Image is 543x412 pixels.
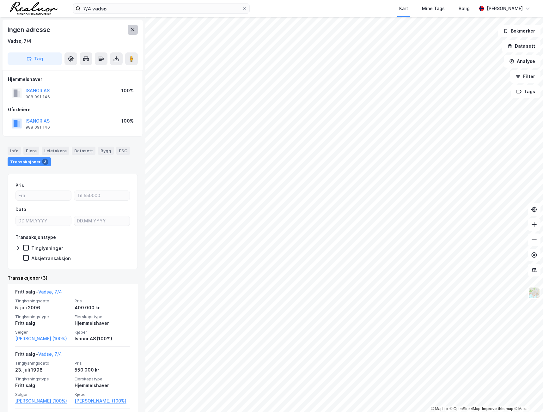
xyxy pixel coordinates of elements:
[98,147,114,155] div: Bygg
[15,360,71,366] span: Tinglysningsdato
[450,407,480,411] a: OpenStreetMap
[75,366,130,374] div: 550 000 kr
[8,52,62,65] button: Tag
[38,289,62,294] a: Vadsø, 7/4
[75,360,130,366] span: Pris
[431,407,448,411] a: Mapbox
[74,191,130,200] input: Til 550000
[8,106,137,113] div: Gårdeiere
[75,382,130,389] div: Hjemmelshaver
[498,25,540,37] button: Bokmerker
[26,125,50,130] div: 988 091 146
[75,319,130,327] div: Hjemmelshaver
[75,392,130,397] span: Kjøper
[15,206,26,213] div: Dato
[38,351,62,357] a: Vadsø, 7/4
[15,392,71,397] span: Selger
[15,397,71,405] a: [PERSON_NAME] (100%)
[15,366,71,374] div: 23. juli 1998
[16,191,71,200] input: Fra
[399,5,408,12] div: Kart
[422,5,445,12] div: Mine Tags
[74,216,130,226] input: DD.MM.YYYY
[81,4,242,13] input: Søk på adresse, matrikkel, gårdeiere, leietakere eller personer
[511,382,543,412] div: Kontrollprogram for chat
[15,314,71,319] span: Tinglysningstype
[482,407,513,411] a: Improve this map
[511,85,540,98] button: Tags
[15,298,71,304] span: Tinglysningsdato
[116,147,130,155] div: ESG
[15,182,24,189] div: Pris
[15,350,62,360] div: Fritt salg -
[8,274,138,282] div: Transaksjoner (3)
[8,37,31,45] div: Vadsø, 7/4
[72,147,95,155] div: Datasett
[8,25,51,35] div: Ingen adresse
[487,5,523,12] div: [PERSON_NAME]
[459,5,470,12] div: Bolig
[42,147,69,155] div: Leietakere
[510,70,540,83] button: Filter
[75,376,130,382] span: Eierskapstype
[15,304,71,312] div: 5. juli 2006
[511,382,543,412] iframe: Chat Widget
[26,94,50,100] div: 988 091 146
[8,157,51,166] div: Transaksjoner
[504,55,540,68] button: Analyse
[15,382,71,389] div: Fritt salg
[528,287,540,299] img: Z
[31,245,63,251] div: Tinglysninger
[10,2,58,15] img: realnor-logo.934646d98de889bb5806.png
[75,397,130,405] a: [PERSON_NAME] (100%)
[23,147,39,155] div: Eiere
[15,376,71,382] span: Tinglysningstype
[75,298,130,304] span: Pris
[121,87,134,94] div: 100%
[15,335,71,342] a: [PERSON_NAME] (100%)
[75,330,130,335] span: Kjøper
[15,288,62,298] div: Fritt salg -
[42,159,48,165] div: 3
[502,40,540,52] button: Datasett
[75,304,130,312] div: 400 000 kr
[8,147,21,155] div: Info
[8,76,137,83] div: Hjemmelshaver
[121,117,134,125] div: 100%
[31,255,71,261] div: Aksjetransaksjon
[75,335,130,342] div: Isanor AS (100%)
[15,233,56,241] div: Transaksjonstype
[75,314,130,319] span: Eierskapstype
[15,319,71,327] div: Fritt salg
[16,216,71,226] input: DD.MM.YYYY
[15,330,71,335] span: Selger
